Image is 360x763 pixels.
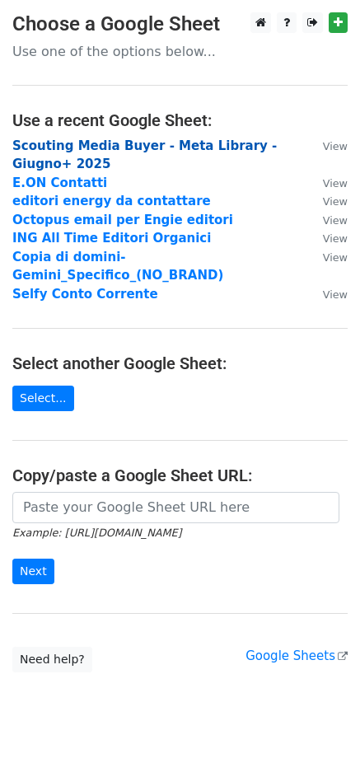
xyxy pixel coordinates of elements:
[12,353,348,373] h4: Select another Google Sheet:
[278,684,360,763] iframe: Chat Widget
[12,527,181,539] small: Example: [URL][DOMAIN_NAME]
[323,195,348,208] small: View
[12,194,211,208] a: editori energy da contattare
[323,140,348,152] small: View
[12,110,348,130] h4: Use a recent Google Sheet:
[12,492,339,523] input: Paste your Google Sheet URL here
[12,176,107,190] a: E.ON Contatti
[12,466,348,485] h4: Copy/paste a Google Sheet URL:
[306,287,348,302] a: View
[12,647,92,672] a: Need help?
[323,232,348,245] small: View
[323,214,348,227] small: View
[12,43,348,60] p: Use one of the options below...
[306,231,348,246] a: View
[323,177,348,190] small: View
[306,176,348,190] a: View
[306,250,348,264] a: View
[12,213,233,227] a: Octopus email per Engie editori
[12,250,223,283] a: Copia di domini-Gemini_Specifico_(NO_BRAND)
[323,251,348,264] small: View
[323,288,348,301] small: View
[12,138,277,172] a: Scouting Media Buyer - Meta Library - Giugno+ 2025
[12,12,348,36] h3: Choose a Google Sheet
[245,648,348,663] a: Google Sheets
[12,231,211,246] a: ING All Time Editori Organici
[306,138,348,153] a: View
[12,287,158,302] a: Selfy Conto Corrente
[12,559,54,584] input: Next
[306,194,348,208] a: View
[306,213,348,227] a: View
[12,386,74,411] a: Select...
